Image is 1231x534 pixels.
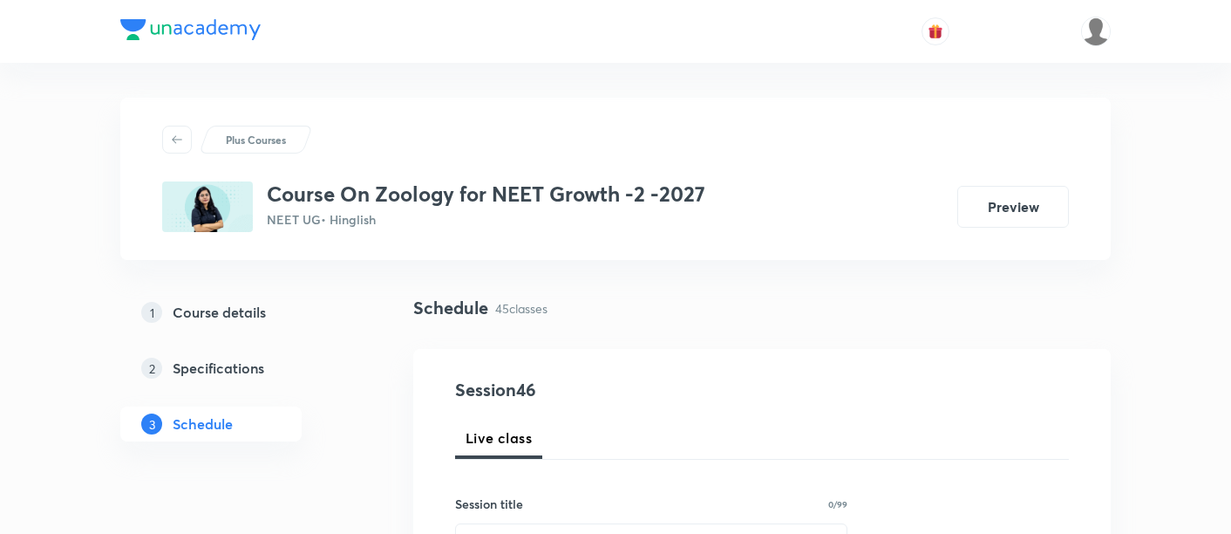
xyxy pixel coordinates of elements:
img: 45FF60E5-3655-4B68-BBC8-8E8BBE2228CB_plus.png [162,181,253,232]
h3: Course On Zoology for NEET Growth -2 -2027 [267,181,705,207]
h4: Session 46 [455,377,773,403]
h5: Specifications [173,358,264,379]
button: Preview [957,186,1069,228]
h4: Schedule [413,295,488,321]
button: avatar [922,17,949,45]
p: 3 [141,414,162,435]
img: Mustafa kamal [1081,17,1111,46]
p: Plus Courses [226,132,286,147]
img: Company Logo [120,19,261,40]
p: 2 [141,358,162,379]
h6: Session title [455,495,523,513]
span: Live class [466,428,532,448]
h5: Schedule [173,414,233,435]
h5: Course details [173,302,266,323]
a: 1Course details [120,295,357,330]
p: 0/99 [828,500,847,509]
a: 2Specifications [120,351,357,386]
p: 1 [141,302,162,323]
p: 45 classes [495,299,547,318]
a: Company Logo [120,19,261,44]
img: avatar [928,24,943,39]
p: NEET UG • Hinglish [267,210,705,229]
